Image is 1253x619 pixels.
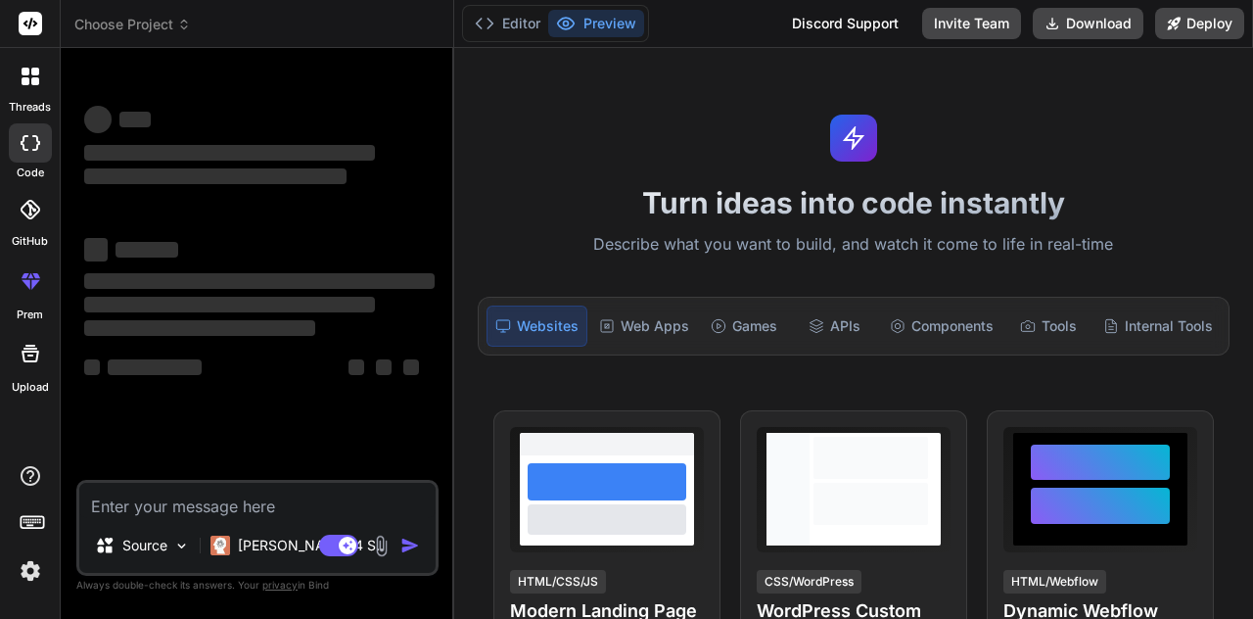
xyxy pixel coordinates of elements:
[400,536,420,555] img: icon
[370,535,393,557] img: attachment
[467,10,548,37] button: Editor
[84,273,435,289] span: ‌
[1005,306,1091,347] div: Tools
[84,238,108,262] span: ‌
[9,99,51,116] label: threads
[882,306,1001,347] div: Components
[376,359,392,375] span: ‌
[84,297,375,312] span: ‌
[591,306,697,347] div: Web Apps
[14,554,47,588] img: settings
[122,536,167,555] p: Source
[210,536,230,555] img: Claude 4 Sonnet
[76,576,439,595] p: Always double-check its answers. Your in Bind
[84,145,375,161] span: ‌
[108,359,202,375] span: ‌
[238,536,384,555] p: [PERSON_NAME] 4 S..
[791,306,877,347] div: APIs
[84,168,347,184] span: ‌
[12,379,49,396] label: Upload
[510,570,606,594] div: HTML/CSS/JS
[548,10,644,37] button: Preview
[466,185,1241,220] h1: Turn ideas into code instantly
[17,307,43,323] label: prem
[466,232,1241,258] p: Describe what you want to build, and watch it come to life in real-time
[116,242,178,258] span: ‌
[1003,570,1106,594] div: HTML/Webflow
[701,306,787,347] div: Games
[403,359,419,375] span: ‌
[84,359,100,375] span: ‌
[84,320,315,336] span: ‌
[84,106,112,133] span: ‌
[262,579,298,591] span: privacy
[922,8,1021,39] button: Invite Team
[12,233,48,250] label: GitHub
[1033,8,1143,39] button: Download
[487,306,587,347] div: Websites
[1095,306,1221,347] div: Internal Tools
[780,8,910,39] div: Discord Support
[757,570,861,594] div: CSS/WordPress
[119,112,151,127] span: ‌
[17,165,44,181] label: code
[173,538,190,554] img: Pick Models
[74,15,191,34] span: Choose Project
[1155,8,1244,39] button: Deploy
[348,359,364,375] span: ‌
